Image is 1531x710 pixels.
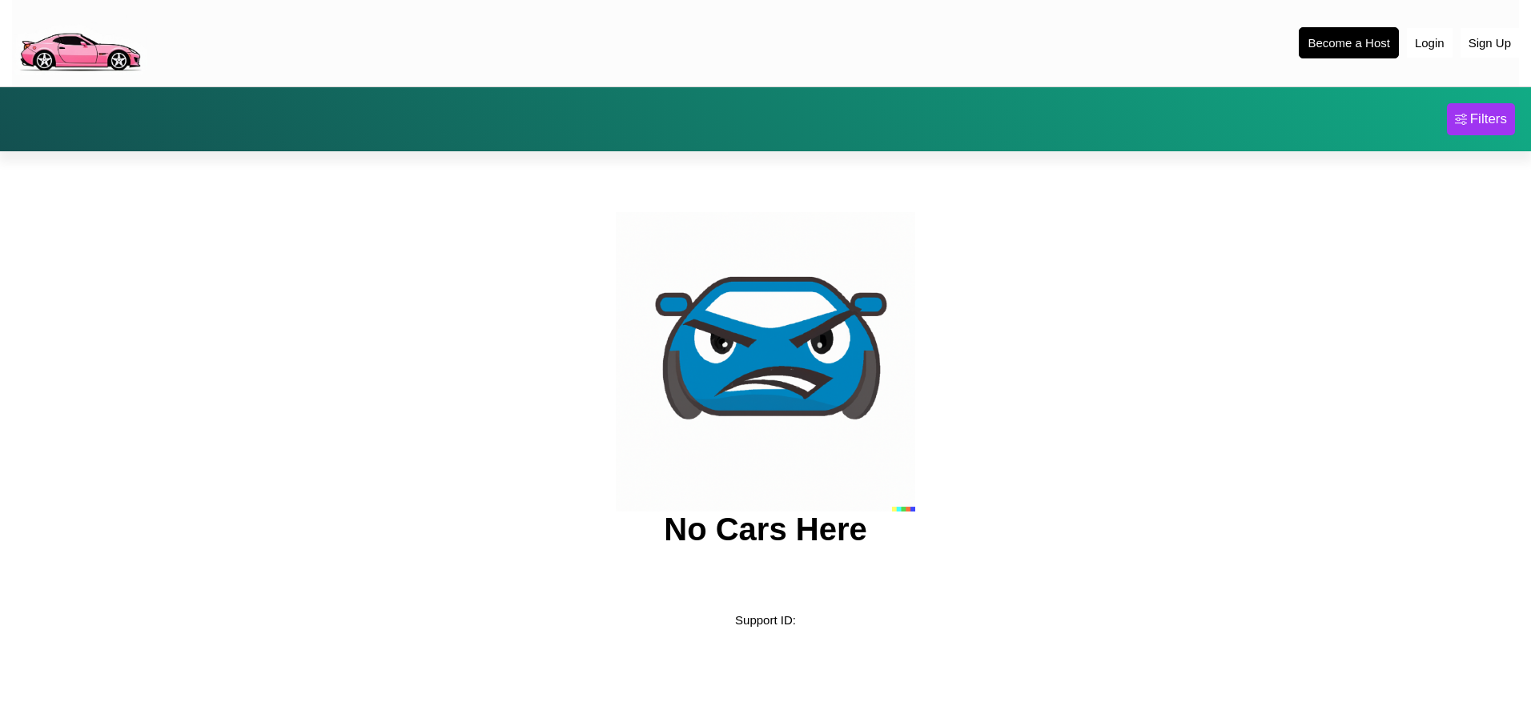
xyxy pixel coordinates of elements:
button: Sign Up [1461,28,1519,58]
img: logo [12,8,147,75]
p: Support ID: [735,609,796,631]
button: Become a Host [1299,27,1399,58]
img: car [616,212,915,511]
div: Filters [1470,111,1507,127]
button: Filters [1447,103,1515,135]
button: Login [1407,28,1453,58]
h2: No Cars Here [664,511,866,548]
